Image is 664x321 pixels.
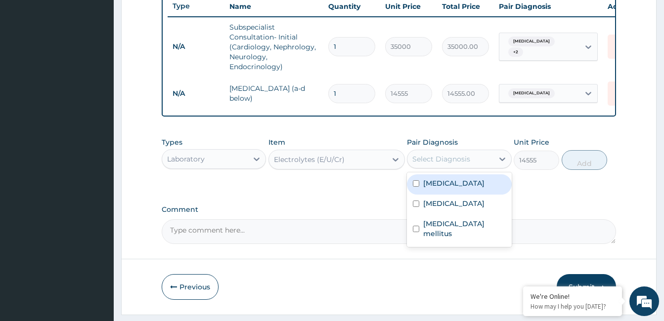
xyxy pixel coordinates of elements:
div: Laboratory [167,154,205,164]
div: We're Online! [531,292,615,301]
div: Select Diagnosis [412,154,470,164]
label: [MEDICAL_DATA] [423,178,485,188]
label: Item [268,137,285,147]
div: Minimize live chat window [162,5,186,29]
label: Types [162,138,182,147]
p: How may I help you today? [531,302,615,311]
td: Subspecialist Consultation- Initial (Cardiology, Nephrology, Neurology, Endocrinology) [224,17,323,77]
label: Comment [162,205,616,214]
span: [MEDICAL_DATA] [508,37,555,46]
textarea: Type your message and hit 'Enter' [5,215,188,250]
button: Add [562,150,607,170]
label: [MEDICAL_DATA] [423,199,485,208]
td: N/A [168,84,224,103]
span: We're online! [57,97,136,197]
div: Chat with us now [51,55,166,68]
span: + 2 [508,47,523,57]
td: N/A [168,38,224,56]
img: d_794563401_company_1708531726252_794563401 [18,49,40,74]
label: Unit Price [514,137,549,147]
label: Pair Diagnosis [407,137,458,147]
label: [MEDICAL_DATA] mellitus [423,219,505,239]
span: [MEDICAL_DATA] [508,88,555,98]
button: Previous [162,274,219,300]
div: Electrolytes (E/U/Cr) [274,155,345,164]
td: [MEDICAL_DATA] (a‐d below) [224,79,323,108]
button: Submit [557,274,616,300]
